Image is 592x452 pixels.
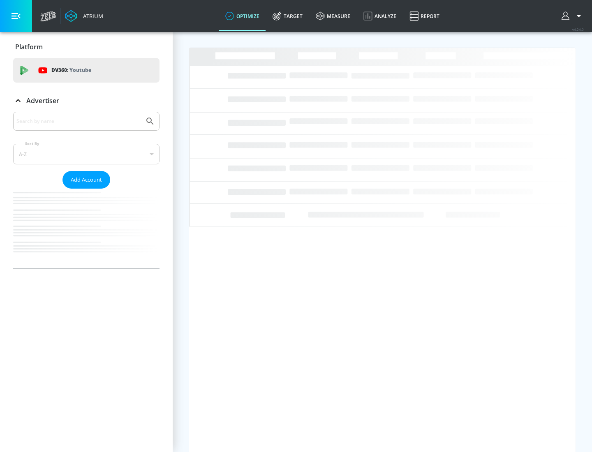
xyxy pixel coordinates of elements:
a: Analyze [357,1,403,31]
p: Advertiser [26,96,59,105]
div: Advertiser [13,89,160,112]
a: measure [309,1,357,31]
label: Sort By [23,141,41,146]
div: Platform [13,35,160,58]
span: Add Account [71,175,102,184]
button: Add Account [62,171,110,189]
p: DV360: [51,66,91,75]
a: optimize [219,1,266,31]
div: A-Z [13,144,160,164]
nav: list of Advertiser [13,189,160,268]
p: Platform [15,42,43,51]
a: Report [403,1,446,31]
div: Atrium [80,12,103,20]
a: Target [266,1,309,31]
input: Search by name [16,116,141,127]
span: v 4.24.0 [572,27,584,32]
p: Youtube [69,66,91,74]
div: Advertiser [13,112,160,268]
div: DV360: Youtube [13,58,160,83]
a: Atrium [65,10,103,22]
